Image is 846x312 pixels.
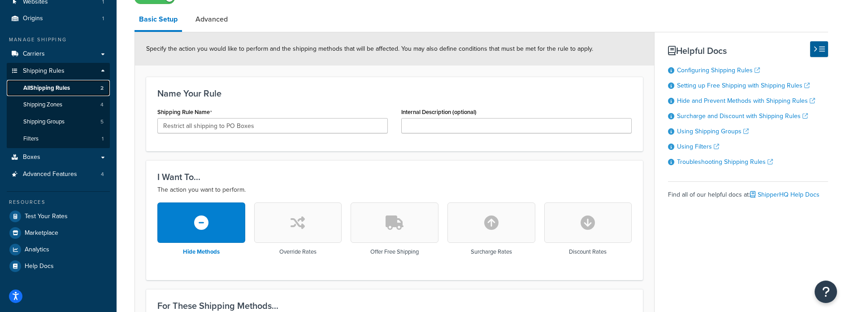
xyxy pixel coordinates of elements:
[191,9,232,30] a: Advanced
[23,50,45,58] span: Carriers
[7,198,110,206] div: Resources
[7,131,110,147] a: Filters1
[23,135,39,143] span: Filters
[157,301,632,311] h3: For These Shipping Methods...
[750,190,820,199] a: ShipperHQ Help Docs
[569,249,607,255] h3: Discount Rates
[677,157,773,167] a: Troubleshooting Shipping Rules
[23,118,65,126] span: Shipping Groups
[100,101,104,109] span: 4
[183,249,220,255] h3: Hide Methods
[7,97,110,113] a: Shipping Zones4
[146,44,593,53] span: Specify the action you would like to perform and the shipping methods that will be affected. You ...
[7,63,110,148] li: Shipping Rules
[471,249,512,255] h3: Surcharge Rates
[815,281,837,303] button: Open Resource Center
[100,84,104,92] span: 2
[23,154,40,161] span: Boxes
[134,9,182,32] a: Basic Setup
[7,166,110,183] li: Advanced Features
[23,101,62,109] span: Shipping Zones
[23,84,70,92] span: All Shipping Rules
[25,263,54,270] span: Help Docs
[157,109,212,116] label: Shipping Rule Name
[7,10,110,27] a: Origins1
[7,258,110,274] a: Help Docs
[25,229,58,237] span: Marketplace
[7,114,110,130] a: Shipping Groups5
[7,63,110,79] a: Shipping Rules
[7,10,110,27] li: Origins
[7,166,110,183] a: Advanced Features4
[7,225,110,241] a: Marketplace
[102,15,104,22] span: 1
[23,171,77,178] span: Advanced Features
[677,111,808,121] a: Surcharge and Discount with Shipping Rules
[279,249,317,255] h3: Override Rates
[7,46,110,62] a: Carriers
[157,172,632,182] h3: I Want To...
[810,41,828,57] button: Hide Help Docs
[7,242,110,258] a: Analytics
[102,135,104,143] span: 1
[677,96,815,105] a: Hide and Prevent Methods with Shipping Rules
[100,118,104,126] span: 5
[23,15,43,22] span: Origins
[157,185,632,195] p: The action you want to perform.
[401,109,477,115] label: Internal Description (optional)
[7,114,110,130] li: Shipping Groups
[25,213,68,220] span: Test Your Rates
[677,81,810,90] a: Setting up Free Shipping with Shipping Rules
[677,142,719,151] a: Using Filters
[101,171,104,178] span: 4
[7,149,110,166] a: Boxes
[23,67,65,75] span: Shipping Rules
[668,181,828,201] div: Find all of our helpful docs at:
[7,36,110,44] div: Manage Shipping
[7,97,110,113] li: Shipping Zones
[157,88,632,98] h3: Name Your Rule
[677,127,749,136] a: Using Shipping Groups
[677,66,760,75] a: Configuring Shipping Rules
[25,246,49,254] span: Analytics
[7,208,110,224] a: Test Your Rates
[7,131,110,147] li: Filters
[370,249,419,255] h3: Offer Free Shipping
[7,80,110,97] a: AllShipping Rules2
[668,46,828,56] h3: Helpful Docs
